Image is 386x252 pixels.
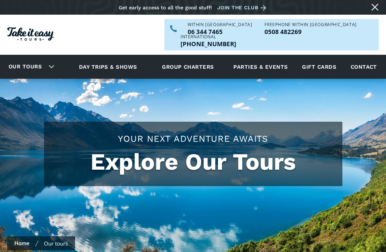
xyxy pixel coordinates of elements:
[153,57,223,77] a: Group charters
[7,236,75,250] nav: breadcrumbs
[264,29,356,35] p: 0508 482269
[7,24,54,46] a: Homepage
[188,29,252,35] p: 06 344 7465
[51,132,335,145] h2: Your Next Adventure Awaits
[369,1,381,13] a: Close message
[217,3,269,12] a: Join the club
[180,41,236,47] a: Call us outside of NZ on +6463447465
[180,35,236,39] div: International
[3,58,47,75] a: Our tours
[51,149,335,175] h1: Explore Our Tours
[70,57,146,77] a: Day trips & shows
[230,57,291,77] a: Parties & events
[180,41,236,47] p: [PHONE_NUMBER]
[14,239,30,247] a: Home
[119,5,212,10] div: Get early access to all the good stuff!
[188,23,252,27] div: WITHIN [GEOGRAPHIC_DATA]
[7,27,54,41] img: Take it easy Tours logo
[347,57,381,77] a: Contact
[264,23,356,27] div: Freephone WITHIN [GEOGRAPHIC_DATA]
[188,29,252,35] a: Call us within NZ on 063447465
[44,240,68,247] div: Our tours
[298,57,340,77] a: Gift cards
[264,29,356,35] a: Call us freephone within NZ on 0508482269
